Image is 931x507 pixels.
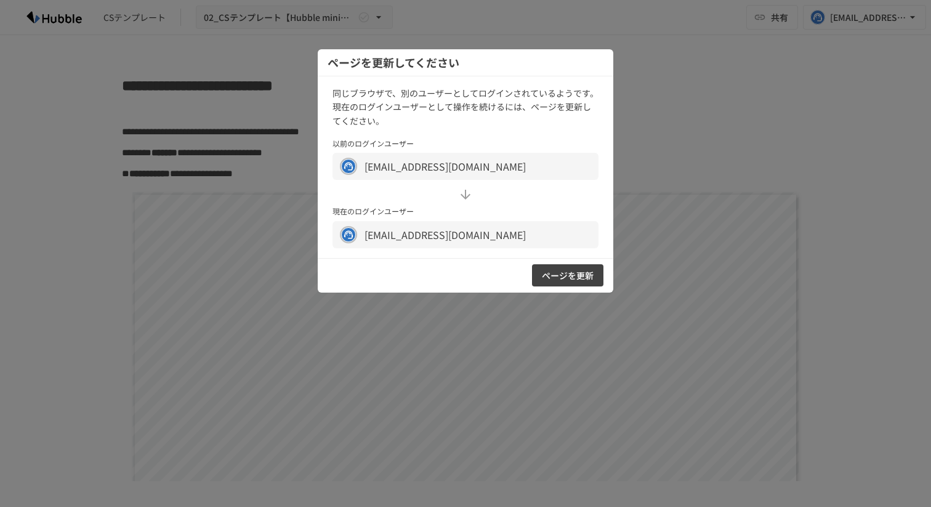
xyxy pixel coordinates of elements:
[365,227,580,242] div: [EMAIL_ADDRESS][DOMAIN_NAME]
[532,264,603,287] button: ページを更新
[365,159,580,174] div: [EMAIL_ADDRESS][DOMAIN_NAME]
[318,49,613,76] div: ページを更新してください
[332,86,598,128] p: 同じブラウザで、別のユーザーとしてログインされているようです。 現在のログインユーザーとして操作を続けるには、ページを更新してください。
[332,205,598,217] p: 現在のログインユーザー
[332,137,598,149] p: 以前のログインユーザー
